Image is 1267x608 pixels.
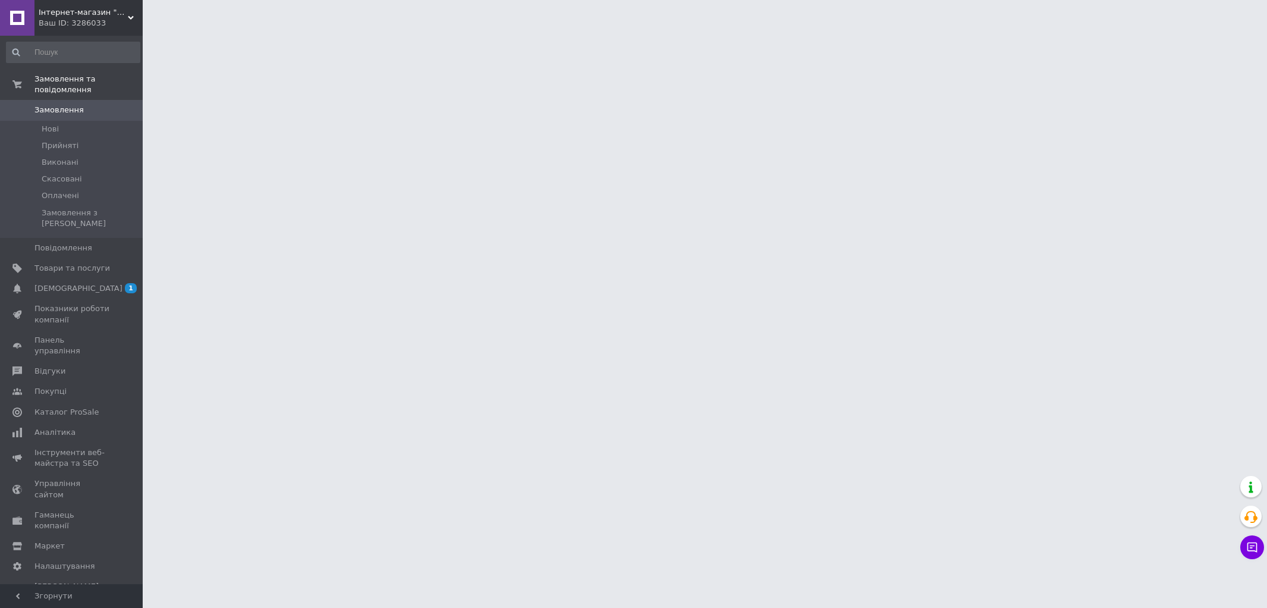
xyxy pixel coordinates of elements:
span: Інструменти веб-майстра та SEO [34,447,110,469]
span: Виконані [42,157,78,168]
span: Замовлення з [PERSON_NAME] [42,208,139,229]
span: Прийняті [42,140,78,151]
span: [DEMOGRAPHIC_DATA] [34,283,122,294]
span: Каталог ProSale [34,407,99,418]
span: Скасовані [42,174,82,184]
span: Маркет [34,541,65,551]
span: Показники роботи компанії [34,303,110,325]
span: Аналітика [34,427,76,438]
span: Товари та послуги [34,263,110,274]
span: Замовлення [34,105,84,115]
span: Покупці [34,386,67,397]
span: Відгуки [34,366,65,377]
span: Повідомлення [34,243,92,253]
input: Пошук [6,42,140,63]
span: Нові [42,124,59,134]
span: Налаштування [34,561,95,572]
div: Ваш ID: 3286033 [39,18,143,29]
span: Інтернет-магазин "Vegvisir" [39,7,128,18]
span: 1 [125,283,137,293]
span: Управління сайтом [34,478,110,500]
span: Панель управління [34,335,110,356]
span: Гаманець компанії [34,510,110,531]
span: Оплачені [42,190,79,201]
span: Замовлення та повідомлення [34,74,143,95]
button: Чат з покупцем [1240,535,1264,559]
